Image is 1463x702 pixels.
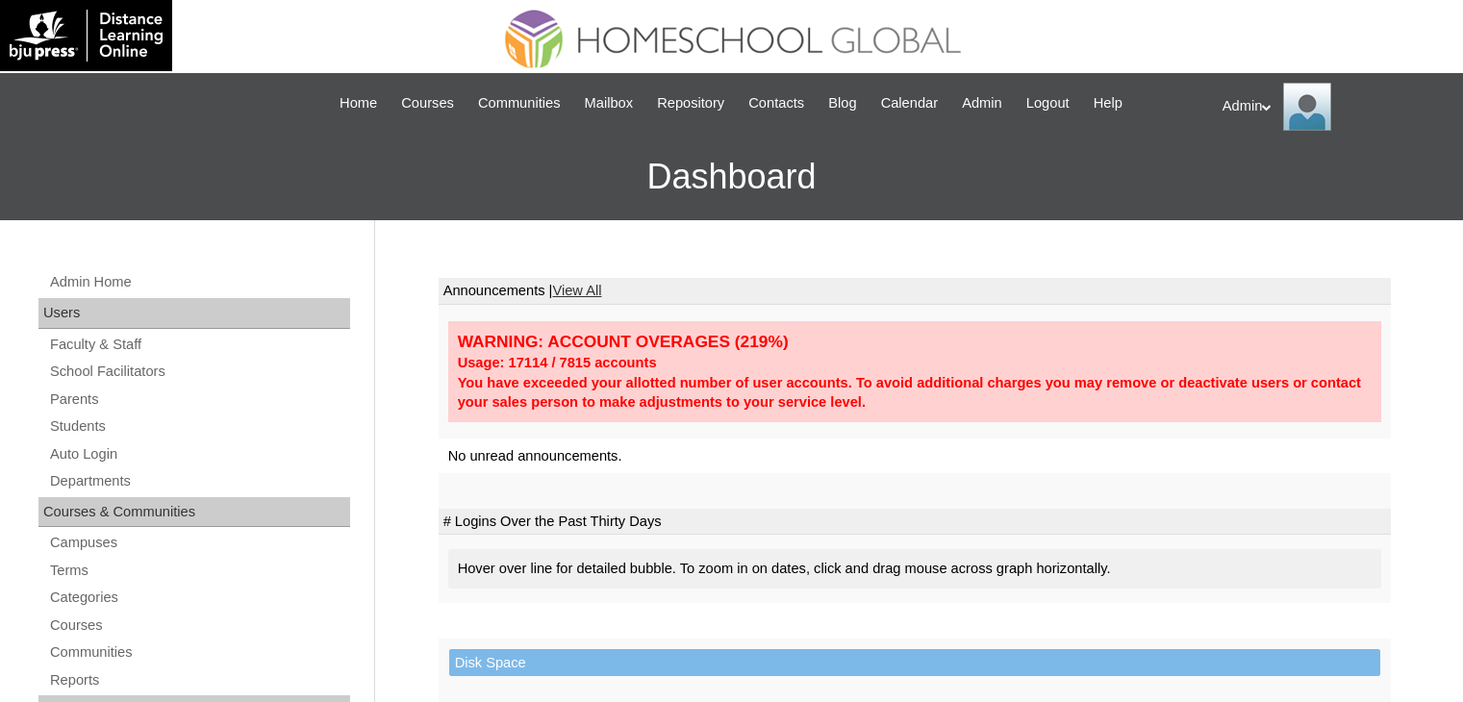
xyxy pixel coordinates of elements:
[458,373,1372,413] div: You have exceeded your allotted number of user accounts. To avoid additional charges you may remo...
[48,640,350,664] a: Communities
[48,333,350,357] a: Faculty & Staff
[401,92,454,114] span: Courses
[48,586,350,610] a: Categories
[10,10,163,62] img: logo-white.png
[647,92,734,114] a: Repository
[439,278,1391,305] td: Announcements |
[449,649,1380,677] td: Disk Space
[1026,92,1070,114] span: Logout
[48,414,350,439] a: Students
[1283,83,1331,131] img: Admin Homeschool Global
[1223,83,1444,131] div: Admin
[48,442,350,466] a: Auto Login
[962,92,1002,114] span: Admin
[819,92,866,114] a: Blog
[585,92,634,114] span: Mailbox
[38,497,350,528] div: Courses & Communities
[828,92,856,114] span: Blog
[38,298,350,329] div: Users
[1017,92,1079,114] a: Logout
[48,360,350,384] a: School Facilitators
[48,388,350,412] a: Parents
[739,92,814,114] a: Contacts
[478,92,561,114] span: Communities
[468,92,570,114] a: Communities
[391,92,464,114] a: Courses
[48,270,350,294] a: Admin Home
[48,559,350,583] a: Terms
[448,549,1381,589] div: Hover over line for detailed bubble. To zoom in on dates, click and drag mouse across graph horiz...
[1084,92,1132,114] a: Help
[439,439,1391,474] td: No unread announcements.
[48,668,350,692] a: Reports
[458,355,657,370] strong: Usage: 17114 / 7815 accounts
[871,92,947,114] a: Calendar
[458,331,1372,353] div: WARNING: ACCOUNT OVERAGES (219%)
[575,92,643,114] a: Mailbox
[552,283,601,298] a: View All
[48,469,350,493] a: Departments
[439,509,1391,536] td: # Logins Over the Past Thirty Days
[10,134,1453,220] h3: Dashboard
[748,92,804,114] span: Contacts
[48,531,350,555] a: Campuses
[340,92,377,114] span: Home
[952,92,1012,114] a: Admin
[657,92,724,114] span: Repository
[881,92,938,114] span: Calendar
[1094,92,1122,114] span: Help
[330,92,387,114] a: Home
[48,614,350,638] a: Courses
